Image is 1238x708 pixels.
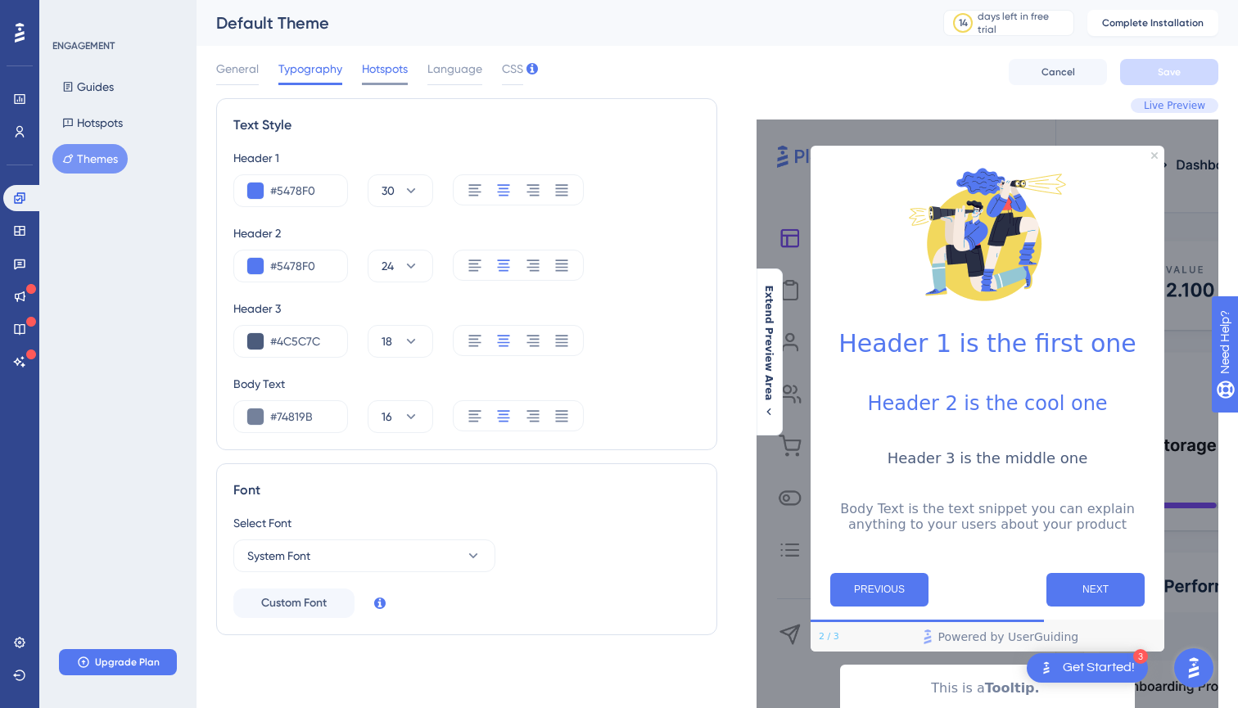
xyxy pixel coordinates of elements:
button: Complete Installation [1087,10,1218,36]
span: 18 [382,331,392,351]
div: days left in free trial [978,10,1069,36]
div: Footer [811,622,1164,652]
button: Upgrade Plan [59,649,177,675]
button: Cancel [1009,59,1107,85]
img: Modal Media [906,152,1069,316]
button: Save [1120,59,1218,85]
div: Open Get Started! checklist, remaining modules: 3 [1027,653,1148,683]
span: General [216,59,259,79]
button: 18 [368,325,433,358]
span: Powered by UserGuiding [938,627,1079,647]
div: 3 [1133,649,1148,664]
span: Cancel [1041,65,1075,79]
div: Header 1 [233,148,700,168]
button: 24 [368,250,433,282]
button: Previous [830,573,929,607]
h2: Header 2 is the cool one [824,392,1151,415]
span: 16 [382,407,392,426]
span: Complete Installation [1102,16,1204,29]
span: Live Preview [1144,99,1205,112]
iframe: UserGuiding AI Assistant Launcher [1169,643,1218,692]
div: Step 2 of 3 [819,630,839,643]
button: Extend Preview Area [756,285,782,418]
p: Body Text is the text snippet you can explain anything to your users about your product [824,501,1151,532]
span: Upgrade Plan [95,656,160,669]
p: This is a [853,678,1122,699]
span: Save [1158,65,1181,79]
div: Close Preview [1151,152,1158,159]
span: Extend Preview Area [762,285,775,400]
h1: Header 1 is the first one [824,329,1151,358]
div: Body Text [233,374,700,394]
b: Tooltip. [985,680,1040,696]
span: 30 [382,181,395,201]
span: Language [427,59,482,79]
span: 24 [382,256,394,276]
span: CSS [502,59,523,79]
button: Custom Font [233,588,355,618]
button: Hotspots [52,108,133,138]
span: Hotspots [362,59,408,79]
span: System Font [247,546,310,566]
span: Typography [278,59,342,79]
img: launcher-image-alternative-text [1037,658,1056,678]
button: System Font [233,539,495,572]
div: 14 [959,16,968,29]
button: Themes [52,144,128,174]
button: Guides [52,72,124,101]
div: Default Theme [216,11,902,34]
span: Need Help? [38,4,102,24]
div: Font [233,480,700,500]
button: Next [1046,573,1145,607]
button: 16 [368,400,433,433]
div: Header 2 [233,223,700,243]
div: Text Style [233,115,700,135]
h3: Header 3 is the middle one [824,449,1151,467]
div: Get Started! [1063,659,1135,677]
div: Header 3 [233,299,700,318]
div: Select Font [233,513,700,533]
button: 30 [368,174,433,207]
span: Custom Font [261,593,327,613]
div: ENGAGEMENT [52,39,115,52]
